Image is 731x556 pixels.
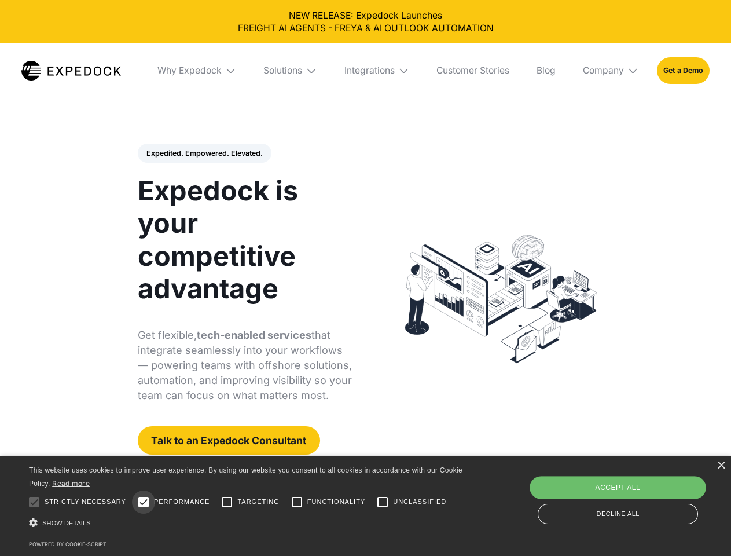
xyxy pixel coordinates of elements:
[29,466,462,488] span: This website uses cookies to improve user experience. By using our website you consent to all coo...
[307,497,365,507] span: Functionality
[527,43,564,98] a: Blog
[9,22,722,35] a: FREIGHT AI AGENTS - FREYA & AI OUTLOOK AUTOMATION
[42,520,91,526] span: Show details
[197,329,311,341] strong: tech-enabled services
[29,541,106,547] a: Powered by cookie-script
[263,65,302,76] div: Solutions
[657,57,710,83] a: Get a Demo
[583,65,624,76] div: Company
[335,43,418,98] div: Integrations
[237,497,279,507] span: Targeting
[427,43,518,98] a: Customer Stories
[154,497,210,507] span: Performance
[138,174,352,305] h1: Expedock is your competitive advantage
[148,43,245,98] div: Why Expedock
[538,431,731,556] iframe: Chat Widget
[530,476,706,499] div: Accept all
[574,43,648,98] div: Company
[138,426,320,455] a: Talk to an Expedock Consultant
[255,43,326,98] div: Solutions
[393,497,446,507] span: Unclassified
[29,515,466,531] div: Show details
[344,65,395,76] div: Integrations
[52,479,90,488] a: Read more
[138,328,352,403] p: Get flexible, that integrate seamlessly into your workflows — powering teams with offshore soluti...
[45,497,126,507] span: Strictly necessary
[9,9,722,35] div: NEW RELEASE: Expedock Launches
[157,65,222,76] div: Why Expedock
